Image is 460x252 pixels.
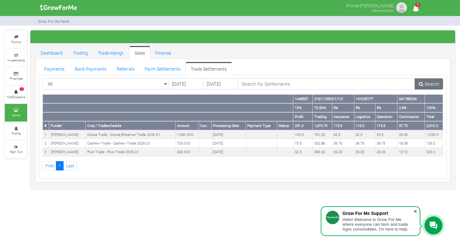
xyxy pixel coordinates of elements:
[10,149,22,154] small: Sign Out
[42,161,443,170] nav: Page Navigation
[86,148,175,156] td: Rice Trade - Rice Trade 2026 Q1
[332,139,354,148] td: 36.75
[397,148,425,156] td: 13.12
[93,46,129,59] a: Trade Mangt.
[397,130,425,139] td: 26.25
[43,121,49,130] th: #
[211,130,246,139] td: [DATE]
[375,148,397,156] td: 26.25
[332,112,354,121] th: Insurance
[293,130,313,139] td: 105.0
[397,103,425,112] th: 2.5%
[415,78,443,90] a: Search
[86,121,175,130] th: Crop / Tradeschedule
[346,1,394,9] p: Prince-[PERSON_NAME]
[397,112,425,121] th: Commission
[49,139,86,148] td: [PERSON_NAME]
[49,148,86,156] td: [PERSON_NAME]
[49,130,86,139] td: [PERSON_NAME]
[425,139,443,148] td: 735.0
[43,130,49,139] td: 1
[111,62,140,75] a: Referrals
[5,141,27,158] a: Sign Out
[397,95,425,103] th: 641188034
[313,103,332,112] th: 72.50%
[5,67,27,85] a: Finances
[175,139,199,148] td: 735.000
[342,211,413,216] div: Grow For Me Support
[38,19,69,24] small: Grow For Me Panel
[425,130,443,139] td: 1,050.0
[332,148,354,156] td: 26.25
[11,131,21,136] small: Profile
[375,121,397,130] th: 115.5
[293,139,313,148] td: 73.5
[293,121,313,130] th: 231.0
[211,121,246,130] th: Processing Date
[246,121,277,130] th: Payment Type
[68,46,93,59] a: Trading
[313,95,354,103] th: 216/113503/1/1/0
[175,130,199,139] td: 1,050.000
[425,103,443,112] th: 100%
[5,122,27,140] a: Profile
[397,139,425,148] td: 18.38
[372,8,394,13] small: Administrator
[375,139,397,148] td: 36.75
[425,112,443,121] th: Total
[354,103,375,112] th: 5%
[199,121,211,130] th: Curr.
[11,40,21,44] small: Farms
[332,130,354,139] td: 52.5
[5,104,27,122] a: Admin
[175,148,199,156] td: 525.000
[293,103,313,112] th: 10%
[425,148,443,156] td: 525.0
[354,112,375,121] th: Logistics
[293,112,313,121] th: Profit
[425,121,443,130] th: 2,310.0
[10,76,23,81] small: Finances
[186,62,232,75] a: Trade Settlements
[354,148,375,156] td: 26.25
[19,87,24,91] span: 1
[397,121,425,130] th: 57.75
[293,95,313,103] th: 1448567
[395,1,408,14] img: growforme image
[140,62,186,75] a: Farm Settlements
[375,112,397,121] th: Operation
[42,161,56,170] a: First
[354,130,375,139] td: 52.5
[313,112,332,121] th: Trading
[293,148,313,156] td: 52.5
[410,1,422,16] i: Notifications
[375,103,397,112] th: 5%
[43,148,49,156] td: 3
[39,62,70,75] a: Payments
[38,1,79,14] img: growforme image
[5,49,27,67] a: Investments
[35,46,68,59] a: Dashboard
[5,31,27,48] a: Farms
[313,130,332,139] td: 761.25
[86,130,175,139] td: Cocoa Trade - Cocoa/Shearnut Trade 2026 Q1
[277,121,293,130] th: Status
[332,103,354,112] th: 5%
[7,58,25,62] small: Investments
[49,121,86,130] th: Funder
[129,46,150,59] a: Sales
[354,95,397,103] th: 141035177
[313,148,332,156] td: 380.62
[211,139,246,148] td: [DATE]
[313,139,332,148] td: 532.88
[168,78,203,90] input: DD/MM/YYYY
[410,6,422,12] a: 1
[7,95,25,99] small: Notifications
[150,46,176,59] a: Finance
[43,139,49,148] td: 2
[354,121,375,130] th: 115.5
[211,148,246,156] td: [DATE]
[354,139,375,148] td: 36.75
[342,217,413,232] div: Hello! Welcome to Grow For Me where everyone can farm and trade Agric commodities. I'm here to help.
[70,62,111,75] a: Bank Payments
